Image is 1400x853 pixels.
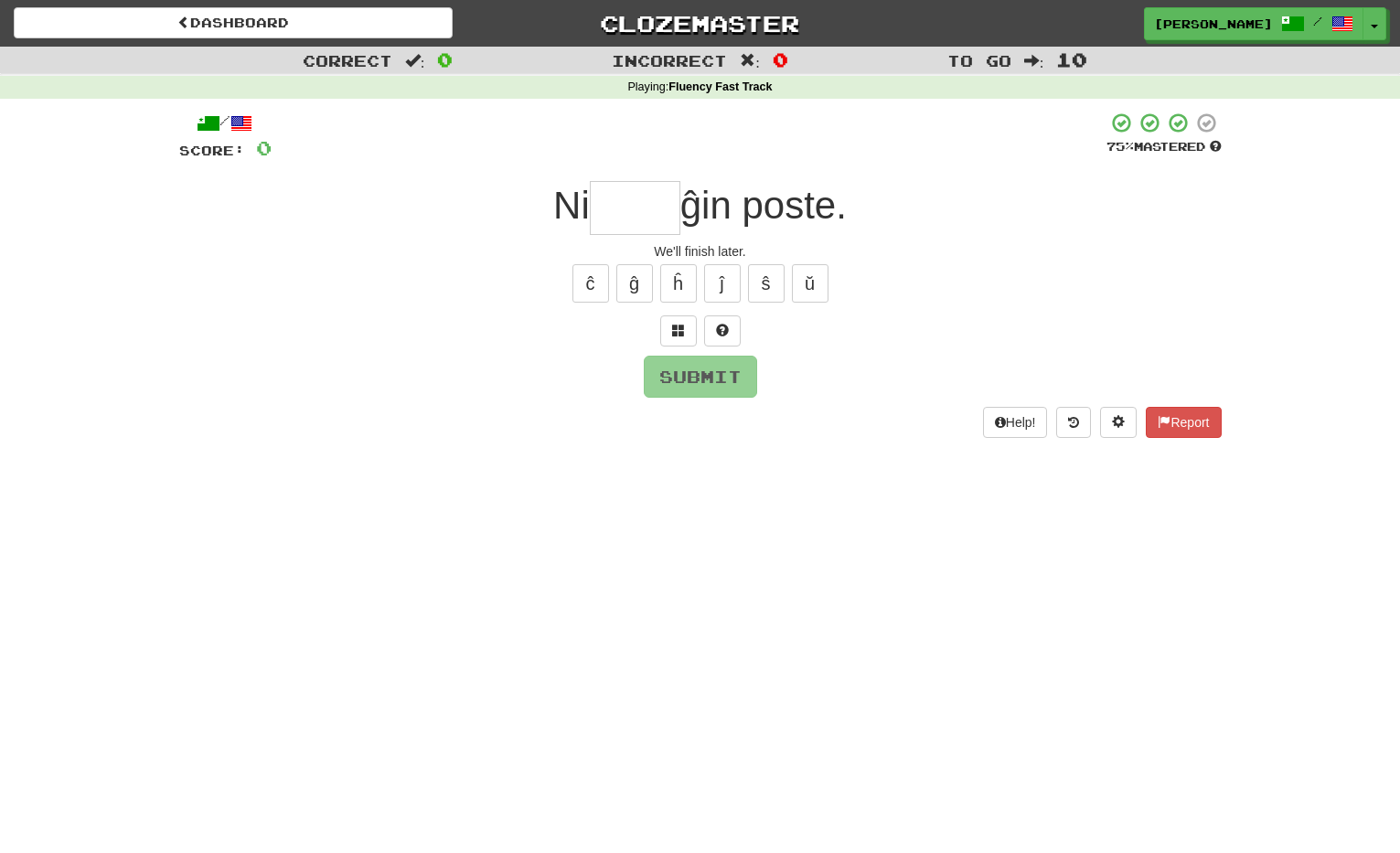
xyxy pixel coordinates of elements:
[644,356,757,398] button: Submit
[704,315,741,347] button: Single letter hint - you only get 1 per sentence and score half the points! alt+h
[773,48,788,70] span: 0
[612,51,727,69] span: Incorrect
[437,48,453,70] span: 0
[303,51,392,69] span: Correct
[14,7,453,38] a: Dashboard
[572,264,609,303] button: ĉ
[553,184,590,227] span: Ni
[179,112,272,134] div: /
[740,53,760,69] span: :
[1056,407,1091,438] button: Round history (alt+y)
[680,184,847,227] span: ĝin poste.
[405,53,425,69] span: :
[256,136,272,159] span: 0
[616,264,653,303] button: ĝ
[1106,139,1134,154] span: 75 %
[947,51,1011,69] span: To go
[1106,139,1222,155] div: Mastered
[480,7,919,39] a: Clozemaster
[1313,15,1322,27] span: /
[179,143,245,158] span: Score:
[704,264,741,303] button: ĵ
[1154,16,1273,32] span: [PERSON_NAME]
[983,407,1048,438] button: Help!
[1144,7,1363,40] a: [PERSON_NAME] /
[179,242,1222,261] div: We'll finish later.
[1146,407,1221,438] button: Report
[668,80,772,93] strong: Fluency Fast Track
[1056,48,1087,70] span: 10
[1024,53,1044,69] span: :
[792,264,828,303] button: ŭ
[748,264,785,303] button: ŝ
[660,315,697,347] button: Switch sentence to multiple choice alt+p
[660,264,697,303] button: ĥ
